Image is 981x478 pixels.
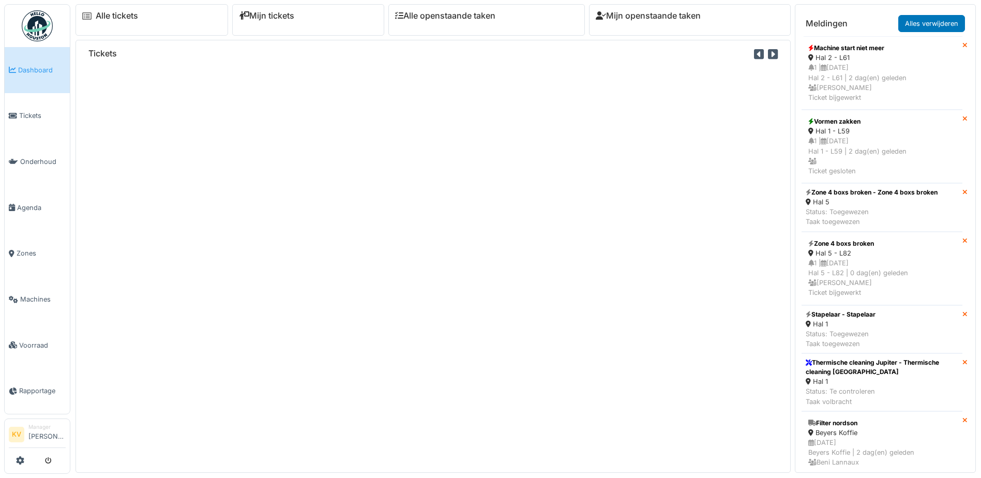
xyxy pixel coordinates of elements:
[806,319,876,329] div: Hal 1
[802,110,962,183] a: Vormen zakken Hal 1 - L59 1 |[DATE]Hal 1 - L59 | 2 dag(en) geleden Ticket gesloten
[239,11,294,21] a: Mijn tickets
[802,232,962,305] a: Zone 4 boxs broken Hal 5 - L82 1 |[DATE]Hal 5 - L82 | 0 dag(en) geleden [PERSON_NAME]Ticket bijge...
[395,11,495,21] a: Alle openstaande taken
[898,15,965,32] a: Alles verwijderen
[17,203,66,213] span: Agenda
[5,93,70,139] a: Tickets
[808,117,956,126] div: Vormen zakken
[806,310,876,319] div: Stapelaar - Stapelaar
[806,358,958,377] div: Thermische cleaning Jupiter - Thermische cleaning [GEOGRAPHIC_DATA]
[806,19,848,28] h6: Meldingen
[96,11,138,21] a: Alle tickets
[806,377,958,386] div: Hal 1
[22,10,53,41] img: Badge_color-CXgf-gQk.svg
[808,239,956,248] div: Zone 4 boxs broken
[20,294,66,304] span: Machines
[20,157,66,167] span: Onderhoud
[806,329,876,349] div: Status: Toegewezen Taak toegewezen
[5,322,70,368] a: Voorraad
[28,423,66,431] div: Manager
[5,47,70,93] a: Dashboard
[802,305,962,354] a: Stapelaar - Stapelaar Hal 1 Status: ToegewezenTaak toegewezen
[28,423,66,445] li: [PERSON_NAME]
[808,63,956,102] div: 1 | [DATE] Hal 2 - L61 | 2 dag(en) geleden [PERSON_NAME] Ticket bijgewerkt
[5,276,70,322] a: Machines
[19,386,66,396] span: Rapportage
[5,231,70,277] a: Zones
[5,139,70,185] a: Onderhoud
[806,197,938,207] div: Hal 5
[802,36,962,110] a: Machine start niet meer Hal 2 - L61 1 |[DATE]Hal 2 - L61 | 2 dag(en) geleden [PERSON_NAME]Ticket ...
[5,185,70,231] a: Agenda
[808,428,956,438] div: Beyers Koffie
[802,183,962,232] a: Zone 4 boxs broken - Zone 4 boxs broken Hal 5 Status: ToegewezenTaak toegewezen
[808,248,956,258] div: Hal 5 - L82
[808,258,956,298] div: 1 | [DATE] Hal 5 - L82 | 0 dag(en) geleden [PERSON_NAME] Ticket bijgewerkt
[808,136,956,176] div: 1 | [DATE] Hal 1 - L59 | 2 dag(en) geleden Ticket gesloten
[806,207,938,227] div: Status: Toegewezen Taak toegewezen
[5,368,70,414] a: Rapportage
[808,126,956,136] div: Hal 1 - L59
[802,353,962,411] a: Thermische cleaning Jupiter - Thermische cleaning [GEOGRAPHIC_DATA] Hal 1 Status: Te controlerenT...
[806,188,938,197] div: Zone 4 boxs broken - Zone 4 boxs broken
[806,386,958,406] div: Status: Te controleren Taak volbracht
[9,427,24,442] li: KV
[808,43,956,53] div: Machine start niet meer
[808,438,956,477] div: [DATE] Beyers Koffie | 2 dag(en) geleden Beni Lannaux Ticket bijgewerkt
[88,49,117,58] h6: Tickets
[18,65,66,75] span: Dashboard
[19,340,66,350] span: Voorraad
[17,248,66,258] span: Zones
[9,423,66,448] a: KV Manager[PERSON_NAME]
[19,111,66,121] span: Tickets
[808,53,956,63] div: Hal 2 - L61
[808,419,956,428] div: Filter nordson
[596,11,701,21] a: Mijn openstaande taken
